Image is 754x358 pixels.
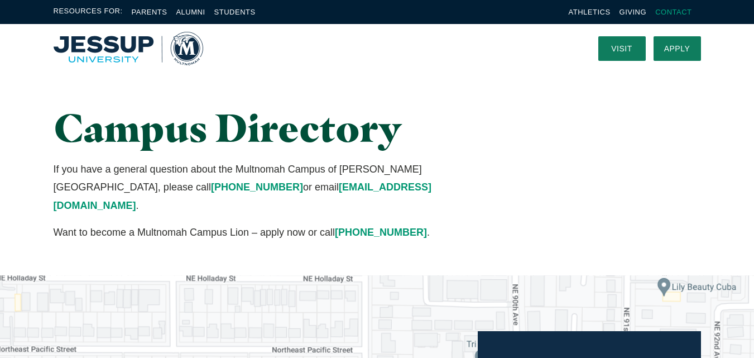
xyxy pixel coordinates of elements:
p: Want to become a Multnomah Campus Lion – apply now or call . [54,223,478,241]
span: Resources For: [54,6,123,18]
img: Multnomah University Logo [54,32,203,65]
a: Students [214,8,256,16]
a: Visit [598,36,646,61]
a: [PHONE_NUMBER] [211,182,303,193]
a: Parents [132,8,167,16]
a: Alumni [176,8,205,16]
a: Contact [655,8,691,16]
a: Apply [654,36,701,61]
a: Home [54,32,203,65]
h1: Campus Directory [54,106,478,149]
a: [EMAIL_ADDRESS][DOMAIN_NAME] [54,182,431,211]
p: If you have a general question about the Multnomah Campus of [PERSON_NAME][GEOGRAPHIC_DATA], plea... [54,160,478,214]
a: [PHONE_NUMBER] [335,227,427,238]
a: Giving [619,8,647,16]
a: Athletics [569,8,611,16]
